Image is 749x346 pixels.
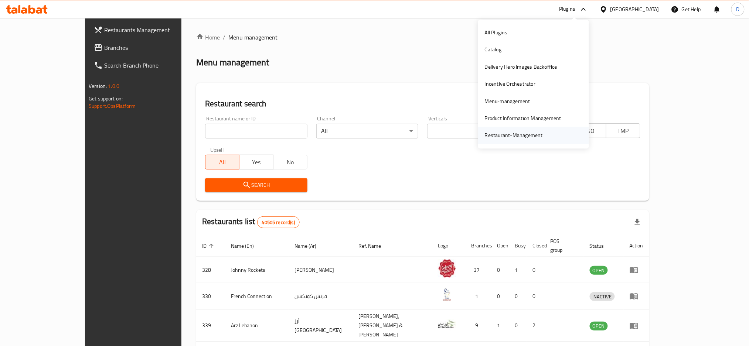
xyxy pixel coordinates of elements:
span: D [736,5,739,13]
td: أرز [GEOGRAPHIC_DATA] [289,309,353,342]
th: Logo [432,234,465,257]
span: No [276,157,304,168]
img: Johnny Rockets [438,259,456,278]
button: TGO [572,123,606,138]
td: [PERSON_NAME] [289,257,353,283]
span: Search Branch Phone [104,61,204,70]
th: Open [491,234,509,257]
span: Status [590,241,614,250]
th: Branches [465,234,491,257]
td: فرنش كونكشن [289,283,353,309]
h2: Restaurants list [202,216,300,228]
td: 0 [509,309,527,342]
span: INACTIVE [590,292,615,301]
input: Search for restaurant name or ID.. [205,124,307,138]
span: Branches [104,43,204,52]
td: Arz Lebanon [225,309,289,342]
td: 1 [491,309,509,342]
div: [GEOGRAPHIC_DATA] [610,5,659,13]
span: POS group [550,237,575,254]
span: Restaurants Management [104,25,204,34]
div: Total records count [257,216,300,228]
div: Catalog [485,46,501,54]
td: 0 [527,283,544,309]
td: [PERSON_NAME],[PERSON_NAME] & [PERSON_NAME] [353,309,432,342]
td: 339 [196,309,225,342]
div: Incentive Orchestrator [485,80,535,88]
div: Restaurant-Management [485,131,543,140]
div: Delivery Hero Images Backoffice [485,63,557,71]
span: ID [202,241,216,250]
td: French Connection [225,283,289,309]
span: All [208,157,236,168]
td: 37 [465,257,491,283]
h2: Menu management [196,56,269,68]
td: 1 [465,283,491,309]
div: INACTIVE [590,292,615,301]
td: 330 [196,283,225,309]
th: Action [624,234,649,257]
span: Menu management [228,33,278,42]
div: All Plugins [485,28,508,37]
span: Get support on: [89,94,123,103]
button: Search [205,178,307,192]
th: Closed [527,234,544,257]
span: TGO [575,126,603,136]
td: 2 [527,309,544,342]
span: Search [211,181,301,190]
button: All [205,155,239,169]
span: OPEN [590,322,608,330]
a: Support.OpsPlatform [89,101,136,111]
nav: breadcrumb [196,33,649,42]
a: Branches [88,39,210,56]
span: 1.0.0 [108,81,119,91]
td: 1 [509,257,527,283]
div: Menu [630,321,643,330]
span: 40505 record(s) [258,219,299,226]
td: 0 [527,257,544,283]
span: Ref. Name [359,241,391,250]
span: Name (En) [231,241,263,250]
div: Menu [630,266,643,274]
div: OPEN [590,322,608,330]
th: Busy [509,234,527,257]
a: Restaurants Management [88,21,210,39]
div: Export file [629,213,646,231]
span: Version: [89,81,107,91]
label: Upsell [210,147,224,153]
span: TMP [609,126,637,136]
td: Johnny Rockets [225,257,289,283]
div: Menu-management [485,97,530,105]
span: Yes [242,157,270,168]
button: TMP [606,123,640,138]
span: OPEN [590,266,608,275]
a: Search Branch Phone [88,56,210,74]
li: / [223,33,225,42]
img: French Connection [438,285,456,304]
td: 9 [465,309,491,342]
div: Menu [630,292,643,301]
img: Arz Lebanon [438,315,456,333]
td: 328 [196,257,225,283]
td: 0 [509,283,527,309]
td: 0 [491,283,509,309]
div: Product Information Management [485,114,561,122]
span: Name (Ar) [295,241,326,250]
td: 0 [491,257,509,283]
div: Plugins [559,5,575,14]
div: All [316,124,418,138]
button: Yes [239,155,273,169]
button: No [273,155,307,169]
div: ​ [427,124,529,138]
h2: Restaurant search [205,98,640,109]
